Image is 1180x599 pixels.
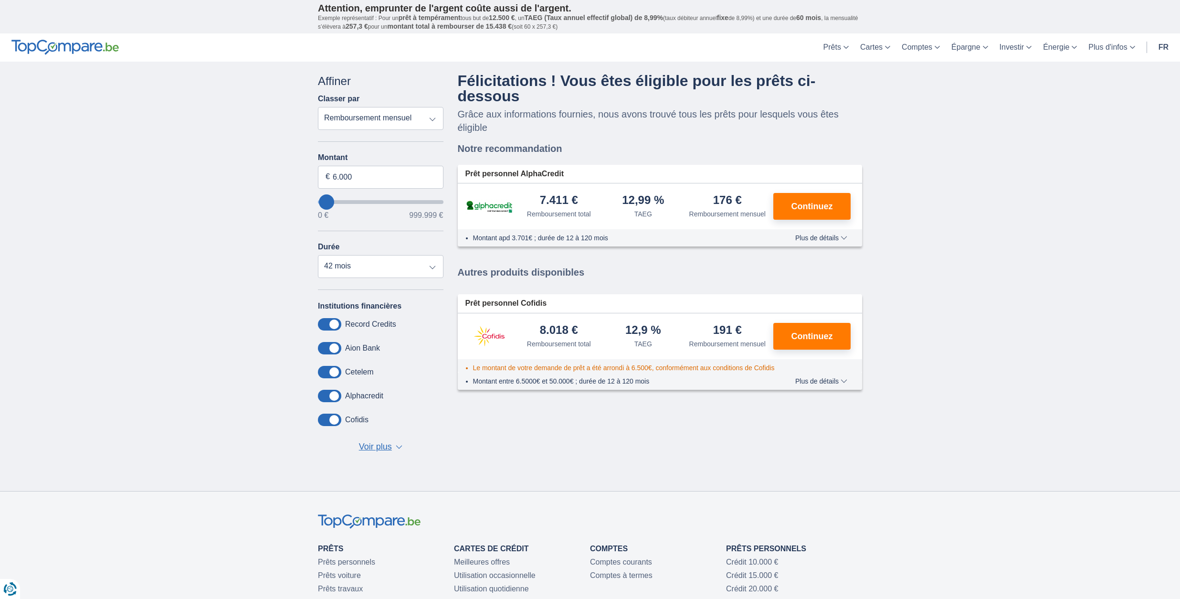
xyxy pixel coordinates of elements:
[795,378,847,385] span: Plus de détails
[465,199,513,214] img: pret personnel AlphaCredit
[625,324,661,337] div: 12,9 %
[387,22,512,30] span: montant total à rembourser de 15.438 €
[622,194,664,207] div: 12,99 %
[318,585,363,593] a: Prêts travaux
[318,571,361,579] a: Prêts voiture
[465,169,564,180] span: Prêt personnel AlphaCredit
[590,558,652,566] a: Comptes courants
[465,298,547,309] span: Prêt personnel Cofidis
[458,107,863,134] p: Grâce aux informations fournies, nous avons trouvé tous les prêts pour lesquels vous êtes éligible
[1153,33,1174,62] a: fr
[318,212,328,219] span: 0 €
[726,585,778,593] a: Crédit 20.000 €
[773,323,851,350] button: Continuez
[527,209,591,219] div: Remboursement total
[590,571,653,579] a: Comptes à termes
[896,33,946,62] a: Comptes
[345,344,380,353] label: Aion Bank
[318,2,862,14] p: Attention, emprunter de l'argent coûte aussi de l'argent.
[409,212,443,219] span: 999.999 €
[994,33,1038,62] a: Investir
[713,324,742,337] div: 191 €
[525,14,663,21] span: TAEG (Taux annuel effectif global) de 8,99%
[473,376,768,386] li: Montant entre 6.5000€ et 50.000€ ; durée de 12 à 120 mois
[454,545,528,553] a: Cartes de Crédit
[318,558,375,566] a: Prêts personnels
[11,40,119,55] img: TopCompare
[399,14,461,21] span: prêt à tempérament
[773,193,851,220] button: Continuez
[345,416,369,424] label: Cofidis
[345,320,396,329] label: Record Credits
[540,324,578,337] div: 8.018 €
[454,571,536,579] a: Utilisation occasionnelle
[726,571,778,579] a: Crédit 15.000 €
[345,368,374,376] label: Cetelem
[318,73,443,89] div: Affiner
[318,514,421,529] img: TopCompare
[473,233,768,243] li: Montant apd 3.701€ ; durée de 12 à 120 mois
[1083,33,1140,62] a: Plus d'infos
[458,73,863,104] h4: Félicitations ! Vous êtes éligible pour les prêts ci-dessous
[318,200,443,204] input: wantToBorrow
[465,324,513,348] img: pret personnel Cofidis
[454,585,529,593] a: Utilisation quotidienne
[318,153,443,162] label: Montant
[796,14,821,21] span: 60 mois
[527,339,591,349] div: Remboursement total
[318,302,401,310] label: Institutions financières
[791,202,833,211] span: Continuez
[345,392,383,400] label: Alphacredit
[791,332,833,341] span: Continuez
[540,194,578,207] div: 7.411 €
[946,33,994,62] a: Épargne
[396,445,402,449] span: ▼
[473,363,775,373] li: Le montant de votre demande de prêt a été arrondi à 6.500€, conformément aux conditions de Cofidis
[318,14,862,31] p: Exemple représentatif : Pour un tous but de , un (taux débiteur annuel de 8,99%) et une durée de ...
[634,339,652,349] div: TAEG
[318,545,343,553] a: Prêts
[318,243,339,251] label: Durée
[795,235,847,241] span: Plus de détails
[356,440,405,454] button: Voir plus ▼
[854,33,896,62] a: Cartes
[359,441,392,453] span: Voir plus
[726,558,778,566] a: Crédit 10.000 €
[634,209,652,219] div: TAEG
[788,377,854,385] button: Plus de détails
[689,209,766,219] div: Remboursement mensuel
[788,234,854,242] button: Plus de détails
[454,558,510,566] a: Meilleures offres
[326,171,330,182] span: €
[726,545,806,553] a: Prêts personnels
[689,339,766,349] div: Remboursement mensuel
[318,95,359,103] label: Classer par
[489,14,515,21] span: 12.500 €
[346,22,368,30] span: 257,3 €
[590,545,628,553] a: Comptes
[818,33,854,62] a: Prêts
[713,194,742,207] div: 176 €
[717,14,728,21] span: fixe
[1037,33,1083,62] a: Énergie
